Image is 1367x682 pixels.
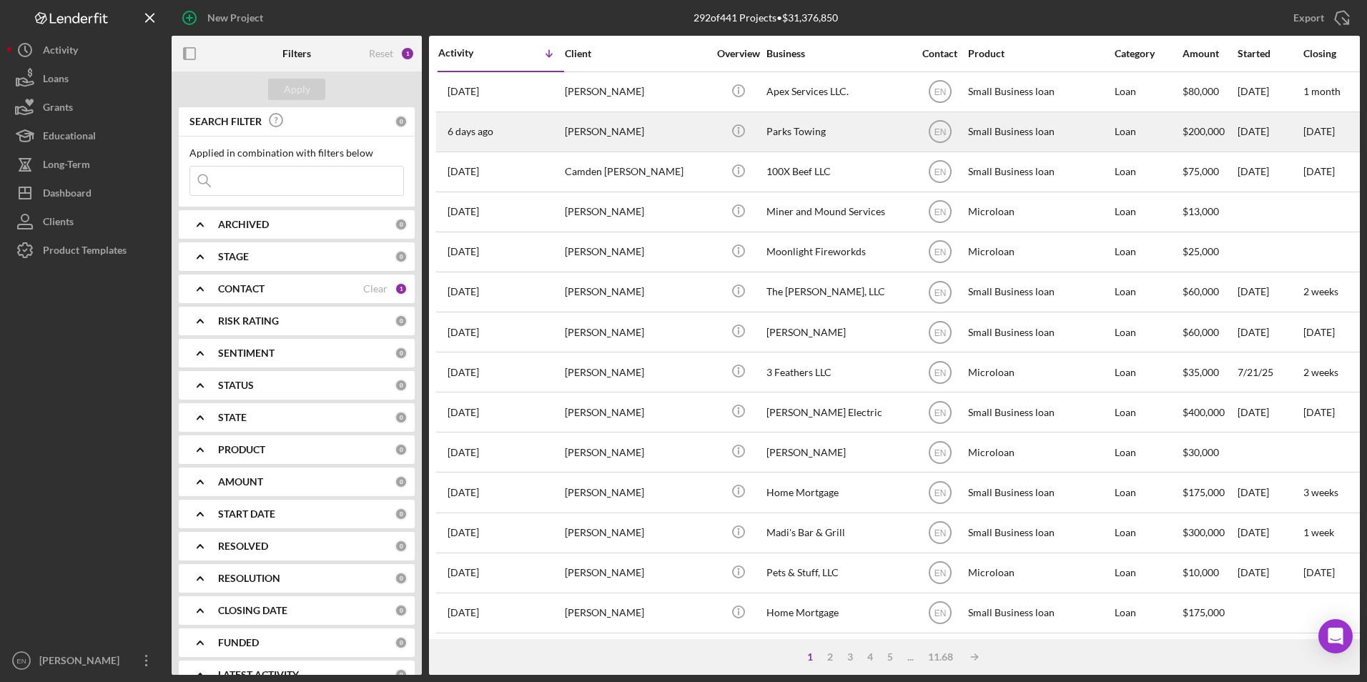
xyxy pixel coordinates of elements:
div: $80,000 [1183,73,1236,111]
div: 3 Feathers LLC [766,353,909,391]
div: Applied in combination with filters below [189,147,404,159]
div: $10,000 [1183,554,1236,592]
div: Clear [363,283,388,295]
div: Educational [43,122,96,154]
div: Grants [43,93,73,125]
time: 1 month [1303,85,1341,97]
button: Loans [7,64,164,93]
div: ... [900,651,921,663]
div: Loan [1115,233,1181,271]
div: Business [766,48,909,59]
div: 0 [395,411,408,424]
div: Pets & Stuff, LLC [766,554,909,592]
div: New Project [207,4,263,32]
div: $13,000 [1183,193,1236,231]
div: Small Business loan [968,473,1111,511]
div: Loan [1115,473,1181,511]
a: Activity [7,36,164,64]
div: Reset [369,48,393,59]
div: 1 [395,282,408,295]
text: EN [934,488,946,498]
text: EN [934,287,946,297]
time: 2025-07-15 21:25 [448,607,479,618]
div: 1 [400,46,415,61]
div: Amount [1183,48,1236,59]
b: FUNDED [218,637,259,648]
time: 1 week [1303,526,1334,538]
div: [PERSON_NAME] [36,646,129,678]
div: 292 of 441 Projects • $31,376,850 [694,12,838,24]
div: $400,000 [1183,393,1236,431]
div: [PERSON_NAME] [565,393,708,431]
div: Export [1293,4,1324,32]
text: EN [934,327,946,337]
div: [DATE] [1238,153,1302,191]
div: 1 [800,651,820,663]
time: 3 weeks [1303,486,1338,498]
time: [DATE] [1303,406,1335,418]
button: Long-Term [7,150,164,179]
div: [PERSON_NAME] [565,313,708,351]
b: CONTACT [218,283,265,295]
div: [DATE] [1238,634,1302,672]
div: [PERSON_NAME] [565,233,708,271]
div: $300,000 [1183,514,1236,552]
div: Product [968,48,1111,59]
div: Small Business loan [968,73,1111,111]
div: 0 [395,540,408,553]
div: Loan [1115,514,1181,552]
b: AMOUNT [218,476,263,488]
div: $175,000 [1183,473,1236,511]
div: Contact [913,48,967,59]
div: $35,000 [1183,353,1236,391]
div: Category [1115,48,1181,59]
text: EN [934,608,946,618]
div: Loan [1115,113,1181,151]
button: Export [1279,4,1360,32]
div: [DATE] [1238,393,1302,431]
b: STAGE [218,251,249,262]
time: 2025-08-12 19:56 [448,206,479,217]
div: 7/21/25 [1238,353,1302,391]
b: LATEST ACTIVITY [218,669,299,681]
div: Long-Term [43,150,90,182]
time: 2025-07-21 16:05 [448,567,479,578]
div: [PERSON_NAME] [565,473,708,511]
time: 2025-08-13 22:16 [448,166,479,177]
text: EN [934,127,946,137]
time: 2025-08-11 14:24 [448,327,479,338]
div: [PERSON_NAME] delivery service LLC [766,634,909,672]
div: [PERSON_NAME] [565,113,708,151]
div: Loans [43,64,69,97]
div: [DATE] [1238,554,1302,592]
div: 100X Beef LLC [766,153,909,191]
div: Small Business loan [968,594,1111,632]
div: Small Business loan [968,514,1111,552]
text: EN [16,657,26,665]
b: CLOSING DATE [218,605,287,616]
div: 0 [395,636,408,649]
div: $30,000 [1183,433,1236,471]
text: EN [934,247,946,257]
div: [PERSON_NAME] [565,273,708,311]
div: Loan [1115,433,1181,471]
div: [DATE] [1238,273,1302,311]
button: Educational [7,122,164,150]
div: Madi's Bar & Grill [766,514,909,552]
div: 4 [860,651,880,663]
div: [DATE] [1238,514,1302,552]
div: [PERSON_NAME] [766,433,909,471]
button: EN[PERSON_NAME] [7,646,164,675]
div: $50,000 [1183,634,1236,672]
button: Product Templates [7,236,164,265]
div: 2 [820,651,840,663]
button: Apply [268,79,325,100]
div: Small Business loan [968,393,1111,431]
text: EN [934,568,946,578]
button: Dashboard [7,179,164,207]
div: Loan [1115,393,1181,431]
div: [PERSON_NAME] [766,313,909,351]
div: $60,000 [1183,313,1236,351]
div: Loan [1115,73,1181,111]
